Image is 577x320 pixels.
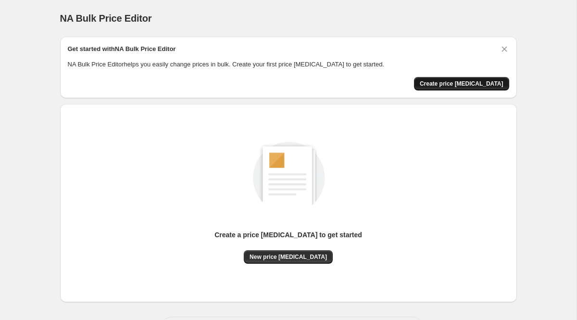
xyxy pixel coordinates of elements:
span: NA Bulk Price Editor [60,13,152,24]
button: Dismiss card [500,44,509,54]
p: Create a price [MEDICAL_DATA] to get started [214,230,362,240]
span: New price [MEDICAL_DATA] [250,253,327,261]
button: New price [MEDICAL_DATA] [244,250,333,264]
h2: Get started with NA Bulk Price Editor [68,44,176,54]
p: NA Bulk Price Editor helps you easily change prices in bulk. Create your first price [MEDICAL_DAT... [68,60,509,69]
button: Create price change job [414,77,509,90]
span: Create price [MEDICAL_DATA] [420,80,503,88]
